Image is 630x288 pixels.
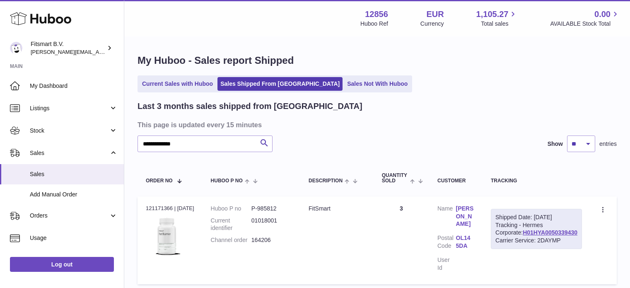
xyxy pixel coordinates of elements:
[495,213,577,221] div: Shipped Date: [DATE]
[309,178,343,184] span: Description
[30,191,118,198] span: Add Manual Order
[495,237,577,244] div: Carrier Service: 2DAYMP
[138,101,362,112] h2: Last 3 months sales shipped from [GEOGRAPHIC_DATA]
[426,9,444,20] strong: EUR
[599,140,617,148] span: entries
[31,48,166,55] span: [PERSON_NAME][EMAIL_ADDRESS][DOMAIN_NAME]
[30,127,109,135] span: Stock
[30,212,109,220] span: Orders
[456,234,475,250] a: OL14 5DA
[217,77,343,91] a: Sales Shipped From [GEOGRAPHIC_DATA]
[146,215,187,256] img: 1716287804.png
[382,173,408,184] span: Quantity Sold
[344,77,410,91] a: Sales Not With Huboo
[30,170,118,178] span: Sales
[211,205,251,213] dt: Huboo P no
[491,209,582,249] div: Tracking - Hermes Corporate:
[437,256,456,272] dt: User Id
[146,178,173,184] span: Order No
[251,205,292,213] dd: P-985812
[10,42,22,54] img: jonathan@leaderoo.com
[30,149,109,157] span: Sales
[365,9,388,20] strong: 12856
[251,236,292,244] dd: 164206
[437,234,456,252] dt: Postal Code
[31,40,105,56] div: Fitsmart B.V.
[523,229,577,236] a: H01HYA0050339430
[476,9,518,28] a: 1,105.27 Total sales
[550,20,620,28] span: AVAILABLE Stock Total
[594,9,611,20] span: 0.00
[374,196,429,284] td: 3
[456,205,475,228] a: [PERSON_NAME]
[481,20,518,28] span: Total sales
[437,178,474,184] div: Customer
[437,205,456,230] dt: Name
[138,54,617,67] h1: My Huboo - Sales report Shipped
[10,257,114,272] a: Log out
[360,20,388,28] div: Huboo Ref
[211,217,251,232] dt: Current identifier
[476,9,509,20] span: 1,105.27
[550,9,620,28] a: 0.00 AVAILABLE Stock Total
[211,236,251,244] dt: Channel order
[138,120,615,129] h3: This page is updated every 15 minutes
[548,140,563,148] label: Show
[420,20,444,28] div: Currency
[146,205,194,212] div: 121171366 | [DATE]
[309,205,365,213] div: FitSmart
[491,178,582,184] div: Tracking
[30,82,118,90] span: My Dashboard
[30,234,118,242] span: Usage
[251,217,292,232] dd: 01018001
[211,178,243,184] span: Huboo P no
[139,77,216,91] a: Current Sales with Huboo
[30,104,109,112] span: Listings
